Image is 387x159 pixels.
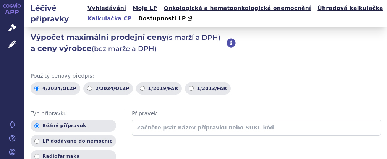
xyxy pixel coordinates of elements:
a: Kalkulačka CP [85,13,134,24]
h2: Výpočet maximální prodejní ceny a ceny výrobce [31,32,227,54]
a: Onkologická a hematoonkologická onemocnění [162,3,314,13]
label: 1/2013/FAR [185,82,231,95]
a: Dostupnosti LP [136,13,196,24]
input: 2/2024/OLZP [87,86,92,91]
input: Běžný přípravek [34,123,39,128]
input: 1/2019/FAR [140,86,145,91]
label: 4/2024/OLZP [31,82,80,95]
label: 1/2019/FAR [136,82,182,95]
span: Dostupnosti LP [138,15,186,21]
input: LP dodávané do nemocnic [34,139,39,144]
span: (s marží a DPH) [167,33,220,42]
a: Vyhledávání [85,3,128,13]
span: (bez marže a DPH) [92,44,157,53]
span: Použitý cenový předpis: [31,72,381,80]
label: Běžný přípravek [31,120,116,132]
h2: Léčivé přípravky [24,3,85,24]
input: Začněte psát název přípravku nebo SÚKL kód [132,120,381,136]
input: 1/2013/FAR [189,86,194,91]
input: 4/2024/OLZP [34,86,39,91]
label: LP dodávané do nemocnic [31,135,116,147]
span: Přípravek: [132,110,381,118]
input: Radiofarmaka [34,154,39,159]
span: Typ přípravku: [31,110,116,118]
label: 2/2024/OLZP [83,82,133,95]
a: Moje LP [130,3,159,13]
a: Úhradová kalkulačka [315,3,385,13]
